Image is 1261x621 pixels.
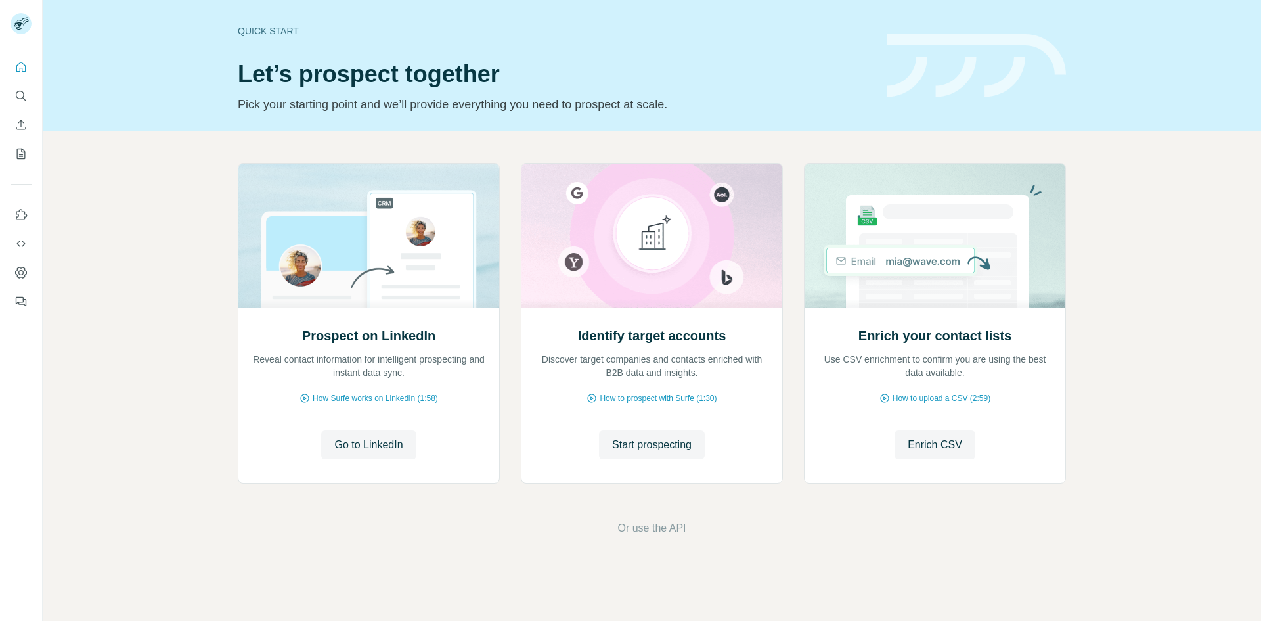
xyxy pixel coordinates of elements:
button: Search [11,84,32,108]
p: Pick your starting point and we’ll provide everything you need to prospect at scale. [238,95,871,114]
h2: Prospect on LinkedIn [302,327,435,345]
button: Use Surfe on LinkedIn [11,203,32,227]
span: How to upload a CSV (2:59) [893,392,990,404]
p: Discover target companies and contacts enriched with B2B data and insights. [535,353,769,379]
button: Quick start [11,55,32,79]
img: Prospect on LinkedIn [238,164,500,308]
div: Quick start [238,24,871,37]
button: Or use the API [617,520,686,536]
span: Enrich CSV [908,437,962,453]
span: How to prospect with Surfe (1:30) [600,392,717,404]
p: Reveal contact information for intelligent prospecting and instant data sync. [252,353,486,379]
img: Identify target accounts [521,164,783,308]
img: banner [887,34,1066,98]
img: Enrich your contact lists [804,164,1066,308]
span: How Surfe works on LinkedIn (1:58) [313,392,438,404]
button: My lists [11,142,32,166]
button: Feedback [11,290,32,313]
h2: Identify target accounts [578,327,726,345]
button: Enrich CSV [11,113,32,137]
button: Dashboard [11,261,32,285]
button: Use Surfe API [11,232,32,256]
h2: Enrich your contact lists [858,327,1011,345]
button: Start prospecting [599,430,705,459]
p: Use CSV enrichment to confirm you are using the best data available. [818,353,1052,379]
button: Enrich CSV [895,430,975,459]
h1: Let’s prospect together [238,61,871,87]
span: Go to LinkedIn [334,437,403,453]
button: Go to LinkedIn [321,430,416,459]
span: Start prospecting [612,437,692,453]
